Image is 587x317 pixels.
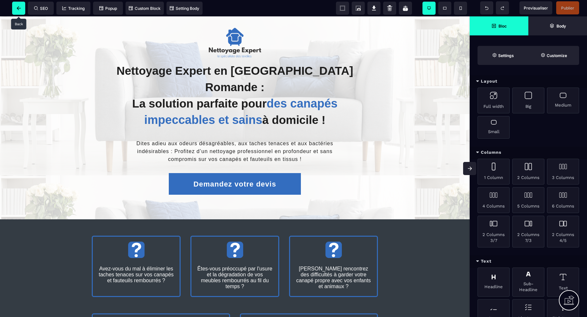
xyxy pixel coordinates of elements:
[99,6,117,11] span: Popup
[62,6,85,11] span: Tracking
[295,248,372,275] text: [PERSON_NAME] rencontrez des difficultés à garder votre canapé propre avec vos enfants et animaux ?
[528,46,579,65] span: Open Style Manager
[115,43,355,115] h1: Nettoyage Expert en [GEOGRAPHIC_DATA] Romande : La solution parfaite pour à domicile !
[129,6,161,11] span: Custom Block
[196,248,273,275] text: Êtes-vous préoccupé par l'usure et la dégradation de vos meubles rembourrés au fil du temps ?
[34,6,48,11] span: SEO
[352,2,365,15] span: Screenshot
[512,216,544,248] div: 2 Columns 7/3
[478,159,510,185] div: 1 Column
[547,267,579,297] div: Text
[478,267,510,297] div: Headline
[547,187,579,213] div: 6 Columns
[547,216,579,248] div: 2 Columns 4/5
[547,88,579,113] div: Medium
[478,88,510,113] div: Full width
[478,216,510,248] div: 2 Columns 3/7
[528,16,587,35] span: Open Layer Manager
[519,1,552,14] span: Preview
[227,225,243,242] img: 89641cf3874244442744a8683b7d8320_65d28f0d03396_Designsanstitre37.png
[512,88,544,113] div: Big
[98,248,175,269] text: Avez-vous du mal à éliminer les taches tenaces sur vos canapés et fauteuils rembourrés ?
[209,11,261,42] img: c7cb31267ae5f38cfc5df898790613de_65d28782baa8d_logo_black_netoyage-expert.png
[470,16,528,35] span: Open Blocks
[561,6,574,10] span: Publier
[547,159,579,185] div: 3 Columns
[170,6,199,11] span: Setting Body
[547,53,567,58] strong: Customize
[478,46,528,65] span: Settings
[557,24,566,29] strong: Body
[499,24,507,29] strong: Bloc
[470,75,587,88] div: Layout
[498,53,514,58] strong: Settings
[512,159,544,185] div: 2 Columns
[336,2,349,15] span: View components
[470,147,587,159] div: Columns
[478,187,510,213] div: 4 Columns
[128,225,145,242] img: 89641cf3874244442744a8683b7d8320_65d28f0d03396_Designsanstitre37.png
[325,225,342,242] img: 89641cf3874244442744a8683b7d8320_65d28f0d03396_Designsanstitre37.png
[115,122,355,149] text: Dites adieu aux odeurs désagréables, aux taches tenaces et aux bactéries indésirables : Profitez ...
[512,267,544,297] div: Sub-Headline
[169,157,301,178] button: Demandez votre devis
[478,116,510,139] div: Small
[512,187,544,213] div: 5 Columns
[524,6,548,10] span: Previsualiser
[470,255,587,267] div: Text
